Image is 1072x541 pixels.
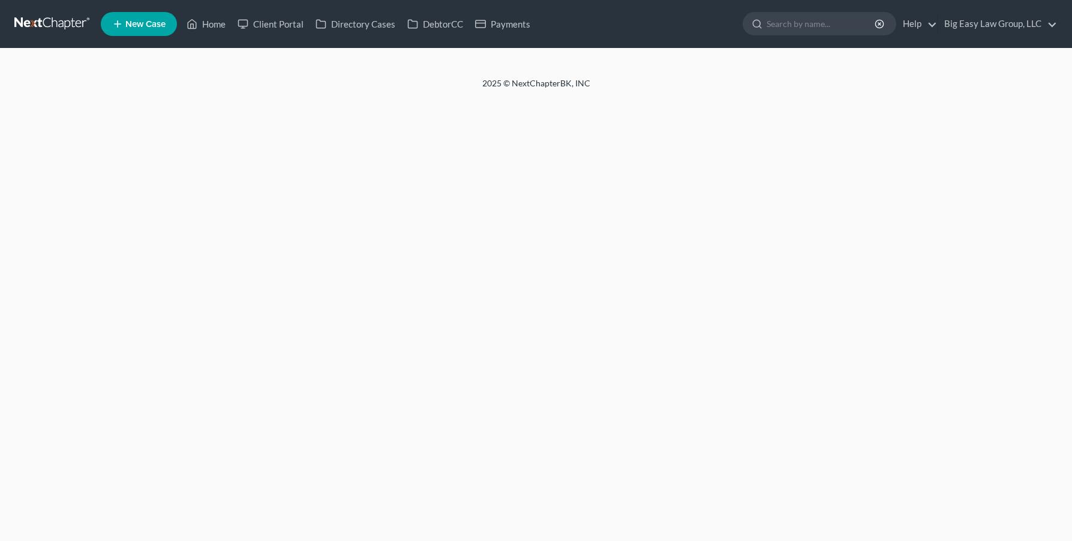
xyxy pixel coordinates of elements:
a: Directory Cases [310,13,401,35]
a: Big Easy Law Group, LLC [938,13,1057,35]
a: Client Portal [232,13,310,35]
span: New Case [125,20,166,29]
a: Home [181,13,232,35]
a: Help [897,13,937,35]
a: DebtorCC [401,13,469,35]
a: Payments [469,13,536,35]
div: 2025 © NextChapterBK, INC [194,77,878,99]
input: Search by name... [767,13,876,35]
